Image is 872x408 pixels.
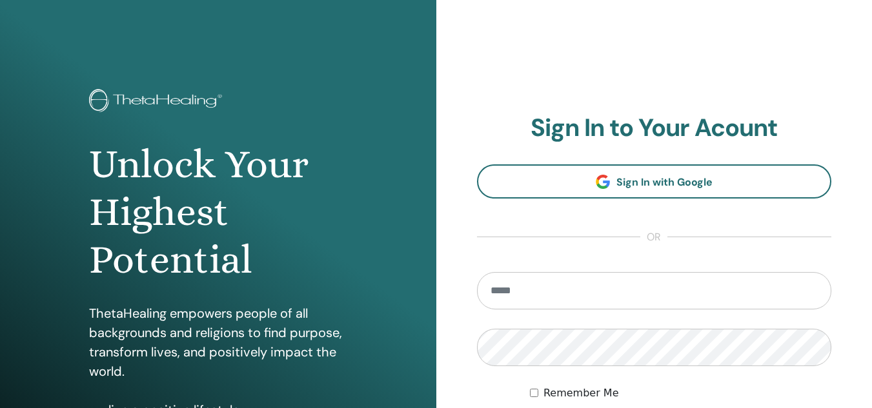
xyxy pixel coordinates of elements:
span: or [640,229,667,245]
h2: Sign In to Your Acount [477,113,832,143]
span: Sign In with Google [616,175,713,189]
p: ThetaHealing empowers people of all backgrounds and religions to find purpose, transform lives, a... [89,304,347,381]
label: Remember Me [543,385,619,401]
a: Sign In with Google [477,164,832,199]
div: Keep me authenticated indefinitely or until I manually logout [530,385,831,401]
h1: Unlock Your Highest Potential [89,141,347,284]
